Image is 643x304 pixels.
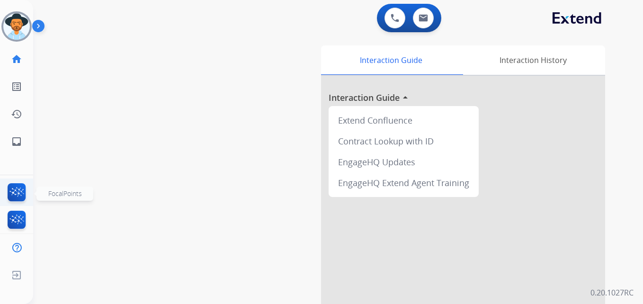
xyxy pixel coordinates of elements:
div: EngageHQ Updates [332,152,475,172]
img: avatar [3,13,30,40]
mat-icon: list_alt [11,81,22,92]
mat-icon: home [11,54,22,65]
div: Contract Lookup with ID [332,131,475,152]
p: 0.20.1027RC [590,287,634,298]
span: FocalPoints [48,189,82,198]
div: EngageHQ Extend Agent Training [332,172,475,193]
div: Extend Confluence [332,110,475,131]
div: Interaction History [461,45,605,75]
div: Interaction Guide [321,45,461,75]
mat-icon: history [11,108,22,120]
mat-icon: inbox [11,136,22,147]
